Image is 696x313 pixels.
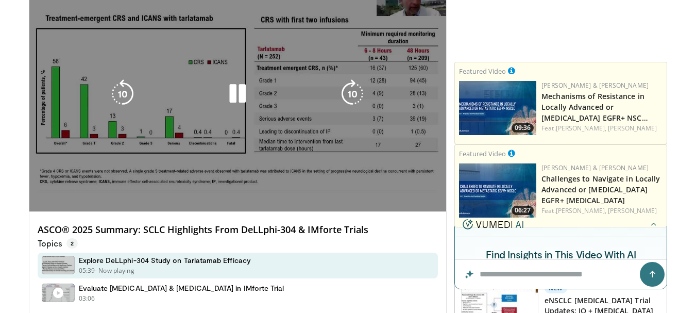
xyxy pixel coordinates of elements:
a: Mechanisms of Resistance in Locally Advanced or [MEDICAL_DATA] EGFR+ NSC… [541,91,648,123]
a: 09:36 [459,81,536,135]
p: - Now playing [95,266,134,275]
a: [PERSON_NAME] & [PERSON_NAME] [541,81,649,90]
img: 7845151f-d172-4318-bbcf-4ab447089643.jpeg.150x105_q85_crop-smart_upscale.jpg [459,163,536,218]
a: Challenges to Navigate in Locally Advanced or [MEDICAL_DATA] EGFR+ [MEDICAL_DATA] [541,174,660,205]
img: 84252362-9178-4a34-866d-0e9c845de9ea.jpeg.150x105_q85_crop-smart_upscale.jpg [459,81,536,135]
p: Topics [38,238,78,249]
p: 05:39 [79,266,95,275]
a: [PERSON_NAME] [608,124,657,133]
p: 03:06 [79,294,95,303]
h4: ASCO® 2025 Summary: SCLC Highlights From DeLLphi-304 & IMforte Trials [38,224,438,236]
a: [PERSON_NAME] & [PERSON_NAME] [541,163,649,172]
input: Question for the AI [455,260,667,289]
a: [PERSON_NAME], [556,206,606,215]
span: 2 [66,238,78,249]
img: vumedi-ai-logo.v2.svg [463,219,523,229]
a: [PERSON_NAME] [608,206,657,215]
div: Feat. [541,206,663,216]
div: Feat. [541,124,663,133]
small: Featured Video [459,149,506,158]
h4: Evaluate [MEDICAL_DATA] & [MEDICAL_DATA] in IMforte Trial [79,284,284,293]
span: 09:36 [512,123,534,133]
h4: Find Insights in This Video With AI [468,248,654,261]
a: [PERSON_NAME], [556,124,606,133]
h4: Explore DeLLphi-304 Study on Tarlatamab Efficacy [79,256,251,265]
span: 06:27 [512,206,534,215]
a: 06:27 [459,163,536,218]
small: Featured Video [459,67,506,76]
